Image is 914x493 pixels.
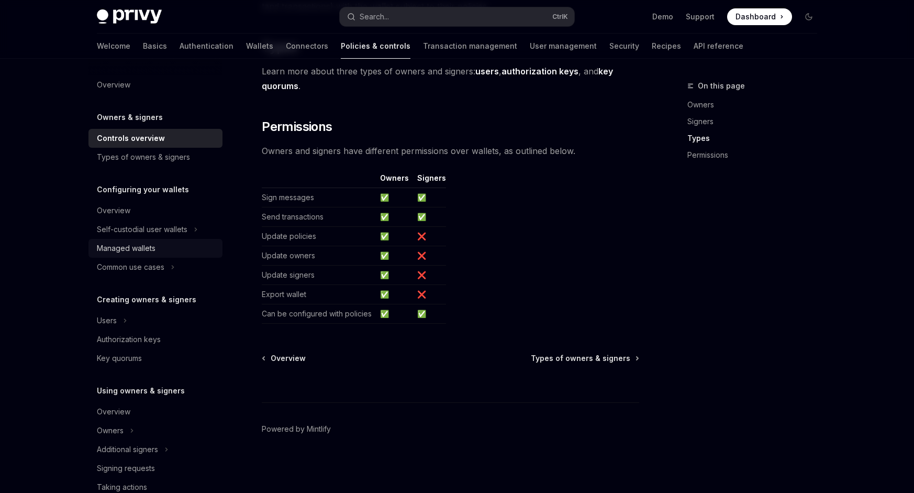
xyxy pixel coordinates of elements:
a: Basics [143,34,167,59]
a: Types of owners & signers [88,148,222,167]
td: ❌ [413,285,446,304]
a: Authentication [180,34,233,59]
a: Recipes [652,34,681,59]
a: Signing requests [88,459,222,478]
span: Learn more about three types of owners and signers: , , and . [262,64,639,93]
div: Controls overview [97,132,165,145]
div: Overview [97,79,130,91]
td: Sign messages [262,188,376,207]
td: ✅ [413,207,446,227]
strong: users [475,66,499,76]
div: Owners [97,424,124,437]
th: Owners [376,173,413,188]
a: Signers [687,113,826,130]
a: Key quorums [88,349,222,368]
td: ❌ [413,227,446,246]
div: Overview [97,406,130,418]
a: User management [530,34,597,59]
a: Powered by Mintlify [262,424,331,434]
div: Search... [360,10,389,23]
a: Policies & controls [341,34,410,59]
th: Signers [413,173,446,188]
h5: Owners & signers [97,111,163,124]
div: Common use cases [97,261,164,273]
img: dark logo [97,9,162,24]
h5: Using owners & signers [97,385,185,397]
td: ✅ [413,188,446,207]
td: ✅ [376,304,413,324]
td: Export wallet [262,285,376,304]
a: API reference [694,34,743,59]
a: authorization keys [501,66,578,77]
a: Overview [263,353,306,364]
a: Authorization keys [88,330,222,349]
h5: Configuring your wallets [97,183,189,196]
a: Security [609,34,639,59]
td: Update owners [262,246,376,266]
a: Permissions [687,147,826,163]
span: Dashboard [735,12,776,22]
td: ✅ [376,188,413,207]
button: Toggle dark mode [800,8,817,25]
h5: Creating owners & signers [97,293,196,306]
strong: authorization keys [501,66,578,76]
div: Key quorums [97,352,142,365]
a: users [475,66,499,77]
a: Managed wallets [88,239,222,258]
div: Types of owners & signers [97,151,190,163]
span: On this page [698,80,745,92]
button: Search...CtrlK [340,7,574,26]
div: Authorization keys [97,333,161,346]
td: ❌ [413,266,446,285]
a: Connectors [286,34,328,59]
div: Additional signers [97,443,158,456]
td: ✅ [376,266,413,285]
a: Transaction management [423,34,517,59]
a: Demo [652,12,673,22]
td: ✅ [376,227,413,246]
td: ✅ [413,304,446,324]
a: Welcome [97,34,130,59]
a: Types of owners & signers [531,353,638,364]
td: ✅ [376,207,413,227]
td: Can be configured with policies [262,304,376,324]
td: Update policies [262,227,376,246]
a: Wallets [246,34,273,59]
a: Dashboard [727,8,792,25]
a: Overview [88,402,222,421]
div: Overview [97,204,130,217]
span: Types of owners & signers [531,353,630,364]
a: Owners [687,96,826,113]
td: ✅ [376,246,413,266]
td: ❌ [413,246,446,266]
span: Owners and signers have different permissions over wallets, as outlined below. [262,144,639,158]
div: Signing requests [97,462,155,475]
td: Send transactions [262,207,376,227]
span: Overview [271,353,306,364]
span: Permissions [262,118,332,135]
a: Types [687,130,826,147]
a: Overview [88,201,222,220]
span: Ctrl K [552,13,568,21]
div: Users [97,314,117,327]
a: Support [686,12,715,22]
div: Self-custodial user wallets [97,223,187,236]
td: Update signers [262,266,376,285]
td: ✅ [376,285,413,304]
div: Managed wallets [97,242,155,255]
a: Overview [88,75,222,94]
a: Controls overview [88,129,222,148]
